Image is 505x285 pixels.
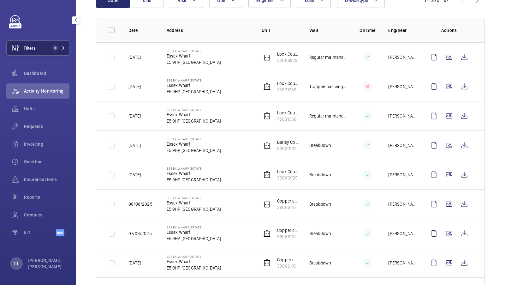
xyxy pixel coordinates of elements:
[167,49,221,53] p: Essex Wharf Estate
[167,118,221,124] p: E5 9HP [GEOGRAPHIC_DATA]
[167,108,221,112] p: Essex Wharf Estate
[277,175,299,181] p: 30086929
[388,172,416,178] p: [PERSON_NAME]
[167,88,221,95] p: E5 9HP [GEOGRAPHIC_DATA]
[277,233,299,240] p: 39086110
[388,27,416,33] p: Engineer
[263,53,271,61] img: elevator.svg
[167,177,221,183] p: E5 9HP [GEOGRAPHIC_DATA]
[277,51,299,57] p: Lock Court L/H lift (Firefighting)
[167,200,221,206] p: Essex Wharf
[388,142,416,149] p: [PERSON_NAME]
[309,54,347,60] p: Regular maintenance
[14,260,19,267] p: CT
[167,196,221,200] p: Essex Wharf Estate
[167,59,221,65] p: E5 9HP [GEOGRAPHIC_DATA]
[263,142,271,149] img: elevator.svg
[24,88,69,94] span: Activity Monitoring
[277,145,299,152] p: 93930102
[128,230,152,237] p: 07/08/2025
[128,201,152,207] p: 08/08/2025
[53,45,58,51] span: 1
[167,82,221,88] p: Essex Wharf
[388,83,416,90] p: [PERSON_NAME]
[309,230,331,237] p: Breakdown
[262,27,299,33] p: Unit
[388,113,416,119] p: [PERSON_NAME]
[167,265,221,271] p: E5 9HP [GEOGRAPHIC_DATA]
[167,229,221,235] p: Essex Wharf
[24,141,69,147] span: Invoicing
[277,87,299,93] p: 75031036
[128,27,157,33] p: Date
[24,194,69,200] span: Reports
[24,159,69,165] span: Overtime
[167,258,221,265] p: Essex Wharf
[128,83,141,90] p: [DATE]
[309,172,331,178] p: Breakdown
[388,54,416,60] p: [PERSON_NAME]
[167,235,221,242] p: E5 9HP [GEOGRAPHIC_DATA]
[263,112,271,120] img: elevator.svg
[309,27,347,33] p: Visit
[277,168,299,175] p: Lock Court L/H lift (Firefighting)
[167,137,221,141] p: Essex Wharf Estate
[167,141,221,147] p: Essex Wharf
[277,139,299,145] p: Barley Court R/H lift 1
[24,123,69,130] span: Requests
[388,230,416,237] p: [PERSON_NAME]
[167,225,221,229] p: Essex Wharf Estate
[263,200,271,208] img: elevator.svg
[277,57,299,64] p: 30086929
[128,113,141,119] p: [DATE]
[167,167,221,170] p: Essex Wharf Estate
[426,27,472,33] p: Actions
[357,27,378,33] p: On time
[277,227,299,233] p: Copper court R/H lift
[277,116,299,122] p: 75031036
[263,171,271,179] img: elevator.svg
[24,45,36,51] span: Filters
[277,257,299,263] p: Copper court R/H lift
[24,70,69,76] span: Dashboard
[128,172,141,178] p: [DATE]
[263,83,271,90] img: elevator.svg
[309,201,331,207] p: Breakdown
[24,106,69,112] span: Units
[6,40,69,56] button: Filters1
[388,260,416,266] p: [PERSON_NAME]
[277,204,299,210] p: 39086110
[309,83,347,90] p: Trapped passenger
[167,147,221,154] p: E5 9HP [GEOGRAPHIC_DATA]
[167,53,221,59] p: Essex Wharf
[388,201,416,207] p: [PERSON_NAME]
[167,112,221,118] p: Essex Wharf
[309,142,331,149] p: Breakdown
[28,257,66,270] p: [PERSON_NAME] [PERSON_NAME]
[263,259,271,267] img: elevator.svg
[277,80,299,87] p: Lock Court R/H lift
[263,230,271,237] img: elevator.svg
[309,113,347,119] p: Regular maintenance
[277,198,299,204] p: Copper court R/H lift
[128,260,141,266] p: [DATE]
[24,176,69,183] span: Insurance items
[24,212,69,218] span: Contacts
[277,110,299,116] p: Lock Court R/H lift
[167,27,252,33] p: Address
[167,255,221,258] p: Essex Wharf Estate
[56,229,64,236] span: Beta
[128,54,141,60] p: [DATE]
[24,229,56,236] span: IoT
[167,170,221,177] p: Essex Wharf
[167,206,221,212] p: E5 9HP [GEOGRAPHIC_DATA]
[277,263,299,269] p: 39086110
[309,260,331,266] p: Breakdown
[167,78,221,82] p: Essex Wharf Estate
[128,142,141,149] p: [DATE]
